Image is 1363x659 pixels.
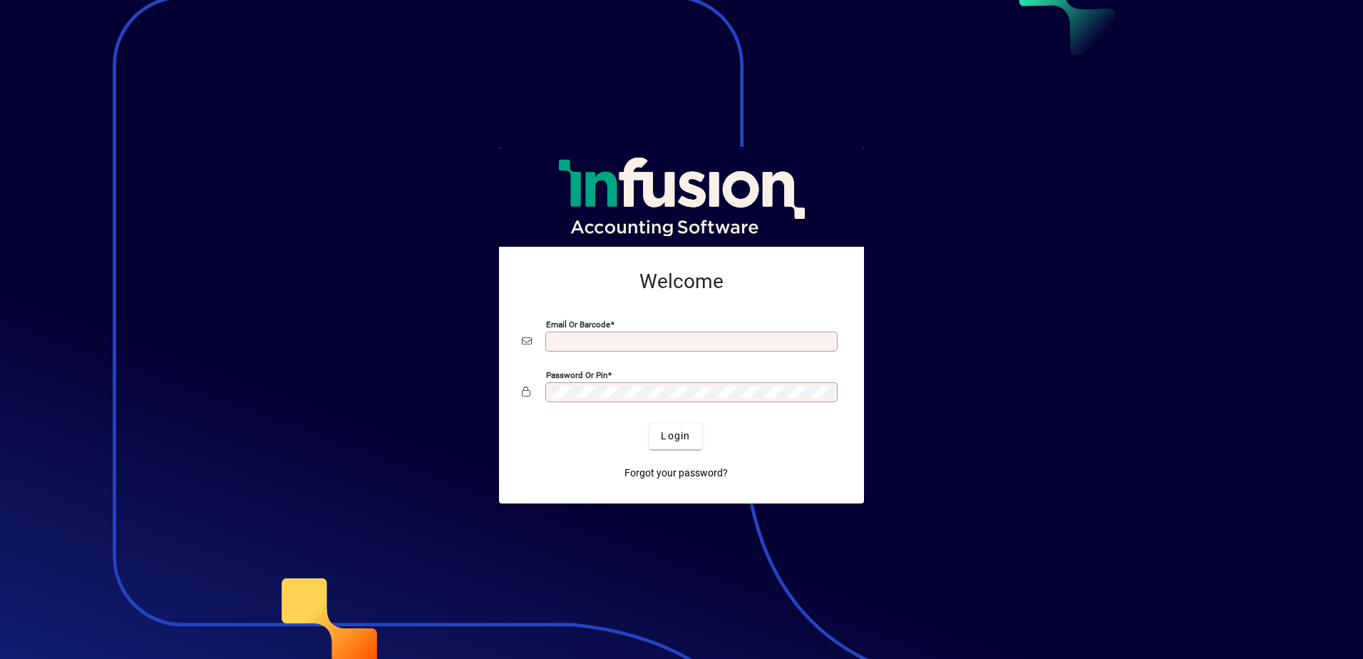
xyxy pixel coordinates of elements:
[624,466,728,481] span: Forgot your password?
[619,461,734,486] a: Forgot your password?
[661,429,690,444] span: Login
[546,369,607,379] mat-label: Password or Pin
[546,319,610,329] mat-label: Email or Barcode
[649,424,701,449] button: Login
[522,270,841,294] h2: Welcome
